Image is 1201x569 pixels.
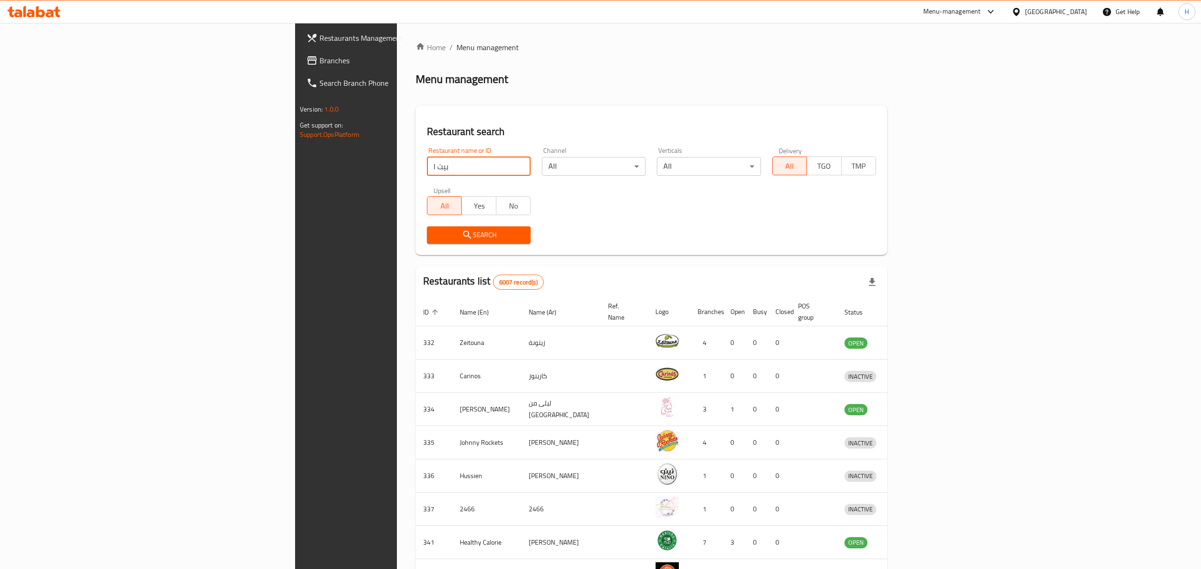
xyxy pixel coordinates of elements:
button: All [772,157,807,175]
span: Ref. Name [608,300,637,323]
td: 1 [690,493,723,526]
img: Leila Min Lebnan [655,396,679,419]
td: [PERSON_NAME] [521,526,600,559]
span: No [500,199,527,213]
td: 0 [768,526,791,559]
span: 6007 record(s) [494,278,543,287]
td: ليلى من [GEOGRAPHIC_DATA] [521,393,600,426]
a: Branches [299,49,496,72]
img: Hussien [655,462,679,486]
td: 0 [745,359,768,393]
td: 1 [690,359,723,393]
th: Logo [648,298,690,326]
td: 0 [768,426,791,459]
th: Branches [690,298,723,326]
span: POS group [798,300,826,323]
th: Busy [745,298,768,326]
td: 4 [690,426,723,459]
span: INACTIVE [844,504,876,515]
span: Yes [465,199,492,213]
td: 0 [768,359,791,393]
td: 0 [768,493,791,526]
nav: breadcrumb [416,42,887,53]
span: H [1185,7,1189,17]
td: 0 [768,326,791,359]
img: 2466 [655,495,679,519]
td: 0 [723,359,745,393]
div: Export file [861,271,883,293]
span: INACTIVE [844,371,876,382]
span: ID [423,307,441,318]
div: All [542,157,646,176]
span: TMP [845,159,872,173]
td: [PERSON_NAME] [521,459,600,493]
td: 0 [768,393,791,426]
div: OPEN [844,404,867,415]
span: TGO [811,159,837,173]
span: Search Branch Phone [319,77,488,89]
td: [PERSON_NAME] [521,426,600,459]
img: Carinos [655,362,679,386]
span: INACTIVE [844,438,876,449]
span: OPEN [844,404,867,415]
div: Menu-management [923,6,981,17]
td: 2466 [521,493,600,526]
td: 0 [745,393,768,426]
span: Get support on: [300,119,343,131]
button: TMP [841,157,876,175]
span: Status [844,307,875,318]
td: 0 [723,493,745,526]
input: Search for restaurant name or ID.. [427,157,531,176]
a: Support.OpsPlatform [300,128,359,141]
span: All [776,159,803,173]
span: Branches [319,55,488,66]
span: Version: [300,103,323,115]
td: 0 [723,326,745,359]
th: Closed [768,298,791,326]
td: 0 [723,459,745,493]
span: Name (Ar) [529,307,569,318]
button: Search [427,226,531,244]
span: INACTIVE [844,471,876,481]
td: 0 [723,426,745,459]
button: All [427,196,462,215]
button: No [496,196,531,215]
a: Restaurants Management [299,27,496,49]
span: OPEN [844,338,867,349]
div: [GEOGRAPHIC_DATA] [1025,7,1087,17]
a: Search Branch Phone [299,72,496,94]
td: 0 [745,426,768,459]
label: Upsell [433,187,451,194]
td: 4 [690,326,723,359]
td: زيتونة [521,326,600,359]
span: Name (En) [460,307,501,318]
td: 0 [745,526,768,559]
img: Healthy Calorie [655,529,679,552]
td: 3 [723,526,745,559]
h2: Restaurant search [427,125,876,139]
button: Yes [461,196,496,215]
td: 0 [768,459,791,493]
th: Open [723,298,745,326]
label: Delivery [779,147,802,154]
span: Search [434,229,523,241]
td: 7 [690,526,723,559]
span: All [431,199,458,213]
span: 1.0.0 [324,103,339,115]
td: 1 [690,459,723,493]
span: Restaurants Management [319,32,488,44]
img: Zeitouna [655,329,679,352]
td: كارينوز [521,359,600,393]
div: OPEN [844,537,867,548]
span: OPEN [844,537,867,548]
td: 3 [690,393,723,426]
td: 0 [745,493,768,526]
img: Johnny Rockets [655,429,679,452]
td: 0 [745,459,768,493]
button: TGO [806,157,841,175]
td: 0 [745,326,768,359]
